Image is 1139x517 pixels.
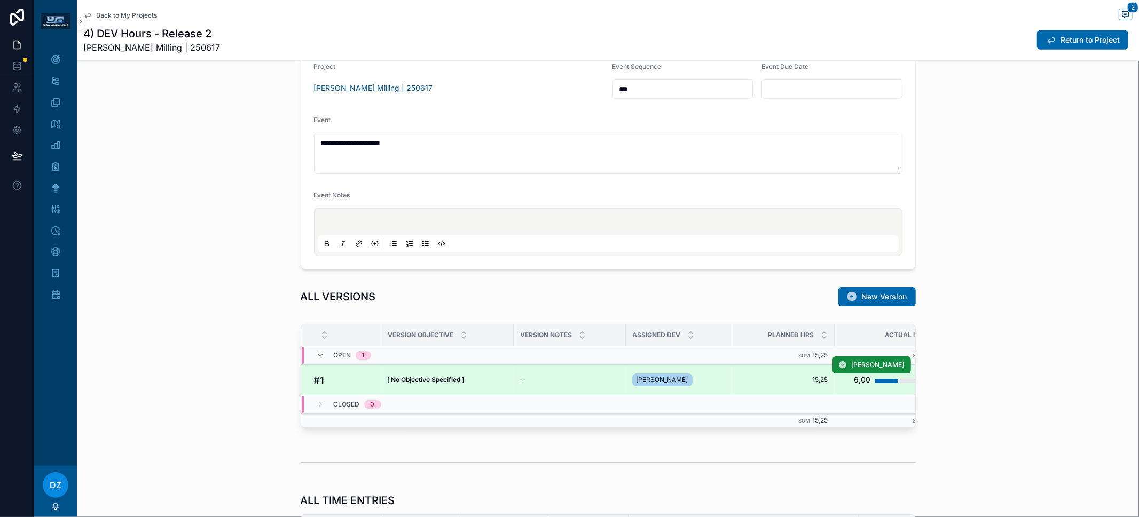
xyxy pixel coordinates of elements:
div: 1 [362,351,365,360]
span: -- [520,376,527,384]
h1: 4) DEV Hours - Release 2 [83,26,220,41]
span: Event Due Date [761,62,808,70]
small: Sum [913,353,925,359]
span: [PERSON_NAME] [637,376,688,384]
button: 2 [1119,9,1133,22]
a: 15,25 [739,376,828,384]
span: [PERSON_NAME] [852,361,905,369]
small: Sum [799,353,811,359]
span: Version Notes [521,331,572,339]
span: Version Objective [388,331,454,339]
button: New Version [838,287,916,306]
span: Event Sequence [612,62,662,70]
span: Open [334,351,351,360]
a: [PERSON_NAME] [632,371,726,388]
a: -- [520,376,619,384]
span: Planned Hrs [768,331,814,339]
div: scrollable content [34,43,77,318]
a: [ No Objective Specified ] [388,376,507,384]
h1: ALL VERSIONS [301,289,376,304]
span: Return to Project [1061,35,1120,45]
span: Closed [334,400,360,409]
img: App logo [41,13,70,29]
span: Event [314,116,331,124]
button: Return to Project [1037,30,1128,50]
small: Sum [799,418,811,424]
a: Back to My Projects [83,11,157,20]
a: #1 [314,373,375,387]
span: Back to My Projects [96,11,157,20]
span: New Version [862,291,907,302]
span: 2 [1127,2,1138,13]
span: 15,25 [813,416,828,424]
span: Actual Hrs [885,331,927,339]
span: 15,25 [813,351,828,359]
span: Project [314,62,336,70]
a: [PERSON_NAME] Milling | 250617 [314,83,433,93]
div: 6,00 [854,369,870,391]
button: [PERSON_NAME] [832,356,911,373]
h1: ALL TIME ENTRIES [301,493,395,508]
span: [PERSON_NAME] Milling | 250617 [83,41,220,54]
strong: [ No Objective Specified ] [388,376,465,384]
span: DZ [50,479,61,491]
span: Assigned Dev [633,331,681,339]
a: 6,00 [835,369,934,391]
small: Sum [913,418,925,424]
div: 0 [371,400,375,409]
span: Event Notes [314,191,350,199]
